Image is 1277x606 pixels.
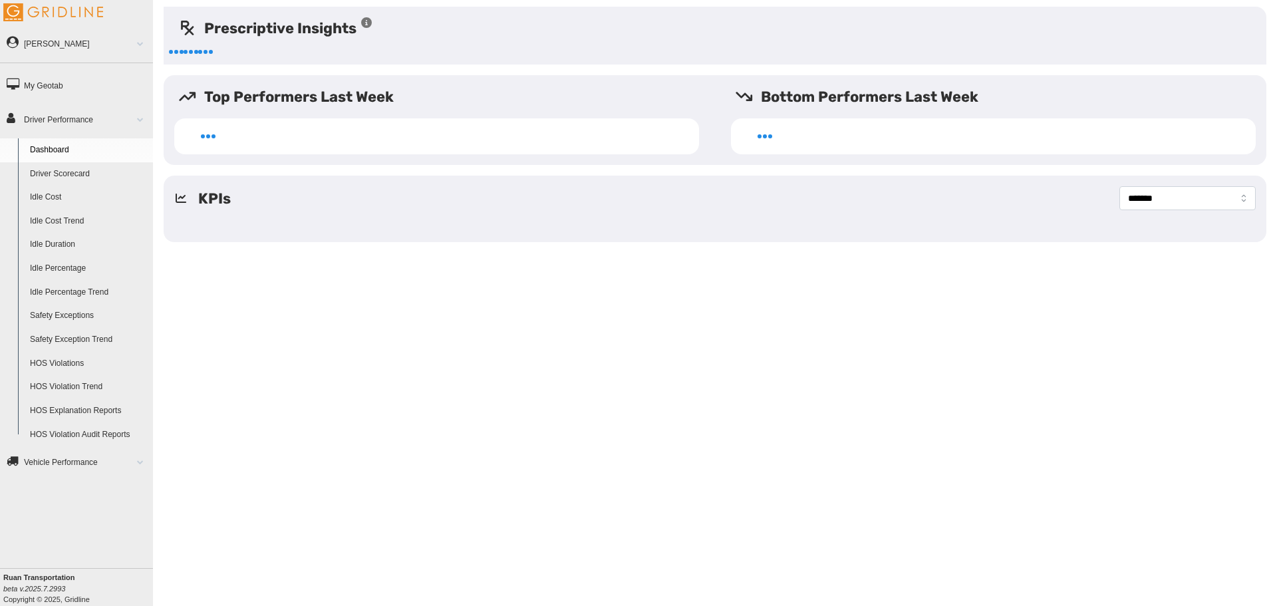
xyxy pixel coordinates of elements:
[24,281,153,305] a: Idle Percentage Trend
[198,188,231,210] h5: KPIs
[24,423,153,447] a: HOS Violation Audit Reports
[735,86,1266,108] h5: Bottom Performers Last Week
[24,233,153,257] a: Idle Duration
[24,186,153,210] a: Idle Cost
[24,257,153,281] a: Idle Percentage
[3,572,153,605] div: Copyright © 2025, Gridline
[3,3,103,21] img: Gridline
[24,304,153,328] a: Safety Exceptions
[24,375,153,399] a: HOS Violation Trend
[178,86,710,108] h5: Top Performers Last Week
[3,573,75,581] b: Ruan Transportation
[178,17,373,39] h5: Prescriptive Insights
[24,210,153,233] a: Idle Cost Trend
[24,162,153,186] a: Driver Scorecard
[24,138,153,162] a: Dashboard
[24,328,153,352] a: Safety Exception Trend
[24,399,153,423] a: HOS Explanation Reports
[3,585,65,593] i: beta v.2025.7.2993
[24,352,153,376] a: HOS Violations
